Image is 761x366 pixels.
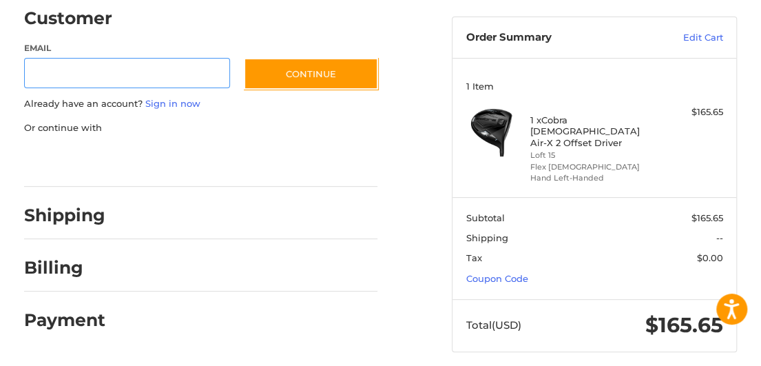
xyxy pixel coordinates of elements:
[466,212,505,223] span: Subtotal
[530,161,656,173] li: Flex [DEMOGRAPHIC_DATA]
[466,273,528,284] a: Coupon Code
[253,148,356,173] iframe: PayPal-venmo
[691,212,723,223] span: $165.65
[716,232,723,243] span: --
[466,31,641,45] h3: Order Summary
[645,312,723,338] span: $165.65
[244,58,378,90] button: Continue
[466,81,723,92] h3: 1 Item
[466,252,482,263] span: Tax
[24,97,378,111] p: Already have an account?
[530,172,656,184] li: Hand Left-Handed
[466,232,508,243] span: Shipping
[530,114,656,148] h4: 1 x Cobra [DEMOGRAPHIC_DATA] Air-X 2 Offset Driver
[697,252,723,263] span: $0.00
[24,205,105,226] h2: Shipping
[24,8,112,29] h2: Customer
[647,329,761,366] iframe: Google Customer Reviews
[19,148,123,173] iframe: PayPal-paypal
[145,98,200,109] a: Sign in now
[466,318,521,332] span: Total (USD)
[24,121,378,135] p: Or continue with
[136,148,240,173] iframe: PayPal-paylater
[641,31,723,45] a: Edit Cart
[24,309,105,331] h2: Payment
[530,150,656,161] li: Loft 15
[24,257,105,278] h2: Billing
[24,42,231,54] label: Email
[659,105,723,119] div: $165.65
